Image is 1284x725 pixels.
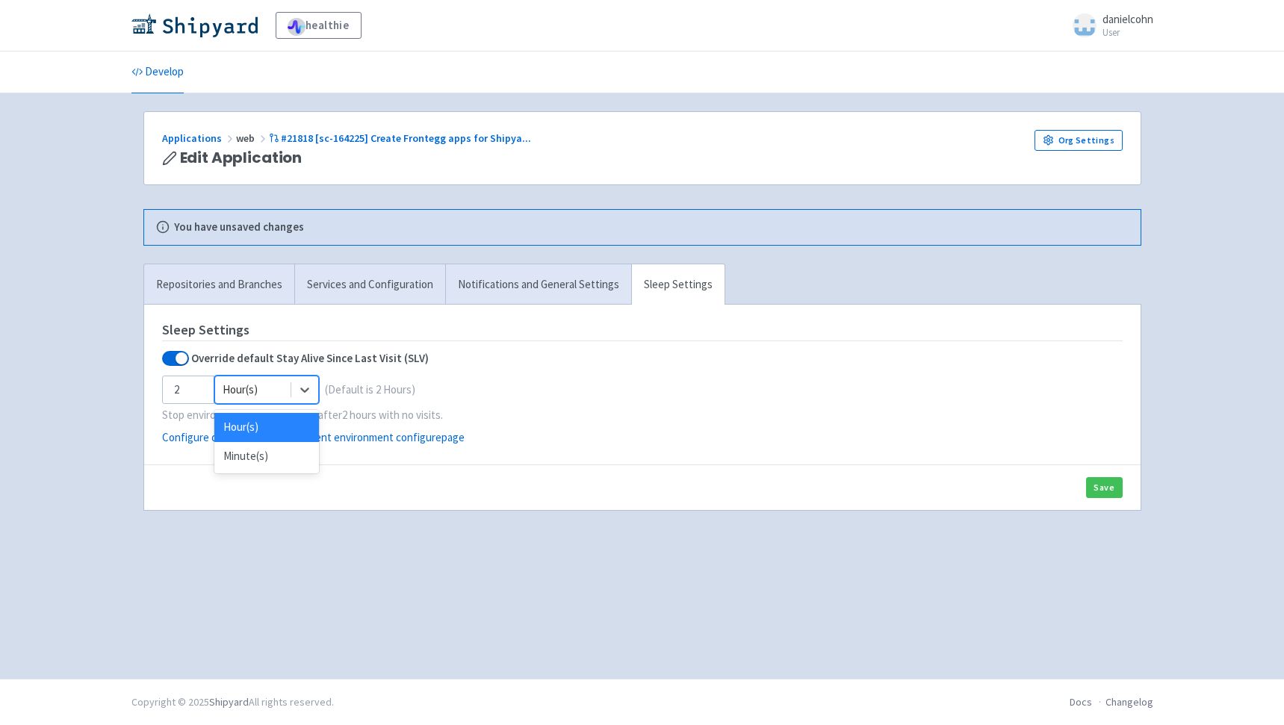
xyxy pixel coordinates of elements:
small: User [1102,28,1153,37]
p: Stop environments automatically after 2 hours with no visits. [162,407,1123,424]
a: Notifications and General Settings [445,264,631,305]
input: - [162,376,214,404]
a: Changelog [1105,695,1153,709]
div: Copyright © 2025 All rights reserved. [131,694,334,710]
a: Repositories and Branches [144,264,294,305]
a: Shipyard [209,695,249,709]
a: Applications [162,131,236,145]
a: Docs [1070,695,1092,709]
a: #21818 [sc-164225] Create Frontegg apps for Shipya... [269,131,534,145]
a: Configure default SLV on the parent environment configurepage [162,430,465,444]
h4: Sleep Settings [162,323,1123,337]
a: Services and Configuration [294,264,445,305]
a: healthie [276,12,362,39]
img: Shipyard logo [131,13,258,37]
a: danielcohn User [1064,13,1153,37]
b: Override default Stay Alive Since Last Visit (SLV) [191,350,429,367]
div: Hour(s) [214,413,319,442]
span: danielcohn [1102,12,1153,26]
div: Minute(s) [214,442,319,471]
button: Save [1086,477,1123,498]
a: Sleep Settings [631,264,725,305]
span: (Default is 2 Hours) [325,382,415,399]
a: Develop [131,52,184,93]
span: #21818 [sc-164225] Create Frontegg apps for Shipya ... [281,131,531,145]
span: Edit Application [180,149,303,167]
span: web [236,131,269,145]
a: Org Settings [1035,130,1123,151]
b: You have unsaved changes [174,219,304,236]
